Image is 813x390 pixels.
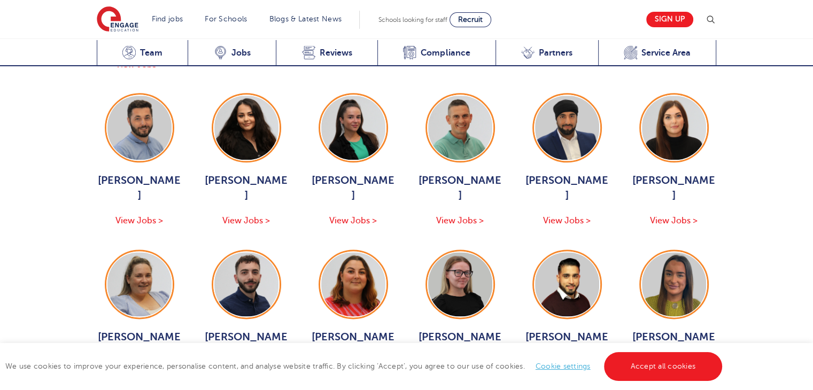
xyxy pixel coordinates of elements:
a: Compliance [377,40,495,66]
span: [PERSON_NAME] [311,173,396,203]
span: Service Area [641,48,691,58]
a: Cookie settings [536,362,591,370]
span: [PERSON_NAME] [97,173,182,203]
span: [PERSON_NAME] [311,330,396,360]
img: Engage Education [97,6,138,33]
a: [PERSON_NAME] View Jobs > [311,249,396,384]
a: Blogs & Latest News [269,15,342,23]
img: Suela Stafa [214,96,278,160]
span: Schools looking for staff [378,16,447,24]
img: Grace Lampard [107,252,172,316]
a: [PERSON_NAME] View Jobs > [204,249,289,384]
a: [PERSON_NAME] View Jobs > [524,93,610,228]
span: Reviews [320,48,352,58]
span: Team [140,48,162,58]
span: Recruit [458,15,483,24]
span: View Jobs > [543,216,591,225]
a: Reviews [276,40,377,66]
a: [PERSON_NAME] View Jobs > [97,93,182,228]
a: Sign up [646,12,693,27]
a: [PERSON_NAME] View Jobs > [417,93,503,228]
a: Recruit [450,12,491,27]
span: View Jobs > [115,216,163,225]
img: Ella Eagleton [642,252,706,316]
a: Jobs [188,40,276,66]
span: [PERSON_NAME] [204,173,289,203]
img: Darren Healey [428,96,492,160]
span: [PERSON_NAME] [204,330,289,360]
a: [PERSON_NAME] View Jobs > [417,249,503,384]
span: [PERSON_NAME] [524,330,610,360]
img: Jake Ifrah [214,252,278,316]
span: View Jobs > [650,216,698,225]
a: Partners [495,40,598,66]
span: View Jobs > [436,216,484,225]
span: [PERSON_NAME] [97,330,182,360]
a: Accept all cookies [604,352,723,381]
span: [PERSON_NAME] [417,173,503,203]
a: [PERSON_NAME] View Jobs > [631,93,717,228]
span: Jobs [231,48,251,58]
img: Joel Foskett [107,96,172,160]
img: Scarlett Cloona [428,252,492,316]
span: [PERSON_NAME] [631,173,717,203]
a: Service Area [598,40,717,66]
span: Partners [539,48,572,58]
a: [PERSON_NAME] View Jobs > [631,249,717,384]
img: Katie Celaschi [321,252,385,316]
img: Bhupesh Malhi [535,252,599,316]
a: Find jobs [152,15,183,23]
a: For Schools [205,15,247,23]
img: Amber Cloona [321,96,385,160]
img: Alice King [642,96,706,160]
span: [PERSON_NAME] [417,330,503,360]
span: [PERSON_NAME] [631,330,717,360]
span: [PERSON_NAME] [524,173,610,203]
img: Jaideep Singh [535,96,599,160]
span: We use cookies to improve your experience, personalise content, and analyse website traffic. By c... [5,362,725,370]
span: View Jobs > [222,216,270,225]
span: View Jobs > [329,216,377,225]
a: [PERSON_NAME] View Jobs > [524,249,610,384]
a: [PERSON_NAME] View Jobs > [204,93,289,228]
a: [PERSON_NAME] View Jobs > [311,93,396,228]
a: [PERSON_NAME] View Jobs > [97,249,182,384]
span: Compliance [421,48,470,58]
a: Team [97,40,188,66]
